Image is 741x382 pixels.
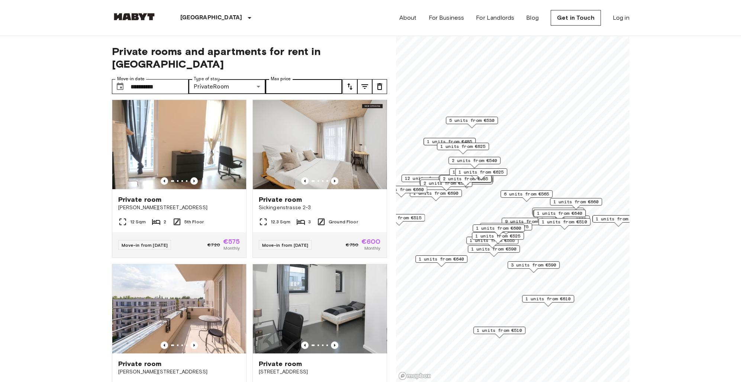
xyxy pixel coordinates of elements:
[508,261,560,273] div: Map marker
[259,368,381,376] span: [STREET_ADDRESS]
[446,117,498,128] div: Map marker
[480,223,532,234] div: Map marker
[253,100,387,189] img: Marketing picture of unit DE-01-477-035-03
[452,169,498,175] span: 1 units from €585
[112,100,247,258] a: Marketing picture of unit DE-01-302-013-01Previous imagePrevious imagePrivate room[PERSON_NAME][S...
[376,214,422,221] span: 1 units from €515
[329,218,358,225] span: Ground Floor
[550,198,602,210] div: Map marker
[532,208,584,219] div: Map marker
[378,186,424,193] span: 1 units from €660
[361,238,381,245] span: €600
[472,232,524,244] div: Map marker
[375,186,427,197] div: Map marker
[331,341,338,349] button: Previous image
[592,215,644,227] div: Map marker
[437,143,489,154] div: Map marker
[118,204,240,211] span: [PERSON_NAME][STREET_ADDRESS]
[410,190,462,201] div: Map marker
[301,177,309,185] button: Previous image
[428,13,464,22] a: For Business
[483,223,529,230] span: 2 units from €675
[112,264,246,353] img: Marketing picture of unit DE-01-007-005-01HF
[415,255,467,267] div: Map marker
[161,341,168,349] button: Previous image
[331,177,338,185] button: Previous image
[112,13,157,20] img: Habyt
[468,245,520,257] div: Map marker
[301,341,309,349] button: Previous image
[458,169,504,175] span: 1 units from €625
[526,13,539,22] a: Blog
[346,242,358,248] span: €750
[262,242,309,248] span: Move-in from [DATE]
[398,372,431,380] a: Mapbox logo
[423,178,468,185] span: 2 units from €490
[122,242,168,248] span: Move-in from [DATE]
[419,256,464,262] span: 1 units from €640
[473,224,525,236] div: Map marker
[207,242,220,248] span: €720
[180,13,242,22] p: [GEOGRAPHIC_DATA]
[466,237,518,248] div: Map marker
[440,143,486,150] span: 1 units from €625
[538,218,590,230] div: Map marker
[511,262,556,268] span: 3 units from €590
[399,13,417,22] a: About
[476,13,514,22] a: For Landlords
[534,210,586,221] div: Map marker
[194,76,220,82] label: Type of stay
[259,359,302,368] span: Private room
[553,198,599,205] span: 1 units from €660
[441,177,493,188] div: Map marker
[130,218,146,225] span: 12 Sqm
[113,79,128,94] button: Choose date, selected date is 1 Nov 2025
[423,138,476,149] div: Map marker
[112,100,246,189] img: Marketing picture of unit DE-01-302-013-01
[613,13,629,22] a: Log in
[440,175,492,187] div: Map marker
[505,218,550,225] span: 9 units from €575
[439,175,492,187] div: Map marker
[475,233,521,239] span: 1 units from €525
[541,216,586,223] span: 1 units from €555
[470,237,515,244] span: 1 units from €555
[190,341,198,349] button: Previous image
[500,190,552,202] div: Map marker
[537,210,582,217] span: 1 units from €640
[455,168,507,180] div: Map marker
[438,175,493,187] div: Map marker
[535,208,581,215] span: 1 units from €645
[448,157,500,168] div: Map marker
[427,138,472,145] span: 1 units from €485
[342,79,357,94] button: tune
[533,210,585,221] div: Map marker
[190,177,198,185] button: Previous image
[522,295,574,307] div: Map marker
[161,177,168,185] button: Previous image
[118,368,240,376] span: [PERSON_NAME][STREET_ADDRESS]
[252,100,387,258] a: Marketing picture of unit DE-01-477-035-03Previous imagePrevious imagePrivate roomSickingenstrass...
[164,218,166,225] span: 2
[271,218,290,225] span: 12.3 Sqm
[405,175,452,182] span: 12 units from €585
[223,245,240,252] span: Monthly
[471,246,516,252] span: 1 units from €590
[223,238,240,245] span: €575
[259,195,302,204] span: Private room
[476,225,521,232] span: 1 units from €600
[364,245,380,252] span: Monthly
[423,180,469,187] span: 2 units from €550
[118,195,162,204] span: Private room
[259,204,381,211] span: Sickingenstrasse 2-3
[551,10,601,26] a: Get in Touch
[452,157,497,164] span: 2 units from €540
[504,191,549,197] span: 6 units from €565
[542,218,587,225] span: 1 units from €510
[502,218,554,229] div: Map marker
[308,218,311,225] span: 3
[189,79,265,94] div: PrivateRoom
[372,79,387,94] button: tune
[413,190,458,197] span: 1 units from €690
[184,218,204,225] span: 5th Floor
